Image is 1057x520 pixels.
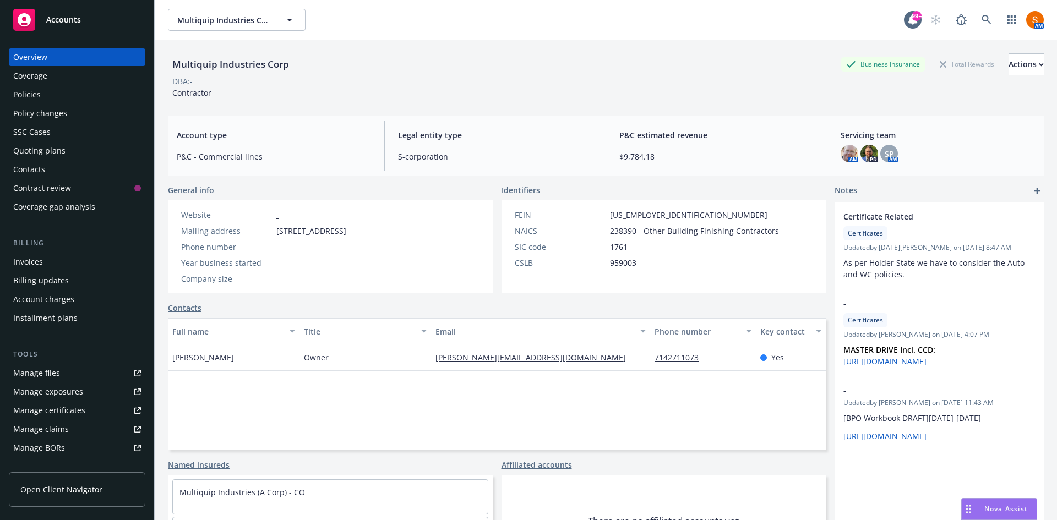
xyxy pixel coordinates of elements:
[276,225,346,237] span: [STREET_ADDRESS]
[20,484,102,495] span: Open Client Navigator
[13,253,43,271] div: Invoices
[299,318,431,344] button: Title
[276,210,279,220] a: -
[925,9,947,31] a: Start snowing
[168,459,230,470] a: Named insureds
[841,57,925,71] div: Business Insurance
[843,431,927,441] a: [URL][DOMAIN_NAME]
[13,272,69,289] div: Billing updates
[276,241,279,253] span: -
[515,257,606,269] div: CSLB
[962,499,976,519] div: Drag to move
[431,318,650,344] button: Email
[843,211,1006,222] span: Certificate Related
[13,67,47,85] div: Coverage
[760,326,809,337] div: Key contact
[655,352,707,363] a: 7142711073
[13,364,60,382] div: Manage files
[168,57,293,72] div: Multiquip Industries Corp
[435,326,634,337] div: Email
[9,86,145,103] a: Policies
[619,129,814,141] span: P&C estimated revenue
[168,318,299,344] button: Full name
[304,352,329,363] span: Owner
[9,238,145,249] div: Billing
[181,273,272,284] div: Company size
[9,349,145,360] div: Tools
[13,383,83,401] div: Manage exposures
[843,258,1027,280] span: As per Holder State we have to consider the Auto and WC policies.
[515,225,606,237] div: NAICS
[172,87,211,98] span: Contractor
[912,11,922,21] div: 99+
[502,459,572,470] a: Affiliated accounts
[771,352,784,363] span: Yes
[9,198,145,216] a: Coverage gap analysis
[13,291,74,308] div: Account charges
[181,225,272,237] div: Mailing address
[276,257,279,269] span: -
[1009,54,1044,75] div: Actions
[843,398,1035,408] span: Updated by [PERSON_NAME] on [DATE] 11:43 AM
[9,123,145,141] a: SSC Cases
[841,145,858,162] img: photo
[515,241,606,253] div: SIC code
[13,458,97,475] div: Summary of insurance
[934,57,1000,71] div: Total Rewards
[398,151,592,162] span: S-corporation
[177,151,371,162] span: P&C - Commercial lines
[172,75,193,87] div: DBA: -
[843,243,1035,253] span: Updated by [DATE][PERSON_NAME] on [DATE] 8:47 AM
[13,309,78,327] div: Installment plans
[1031,184,1044,198] a: add
[9,142,145,160] a: Quoting plans
[9,309,145,327] a: Installment plans
[976,9,998,31] a: Search
[13,420,69,438] div: Manage claims
[650,318,755,344] button: Phone number
[9,48,145,66] a: Overview
[276,273,279,284] span: -
[950,9,972,31] a: Report a Bug
[179,487,305,497] a: Multiquip Industries (A Corp) - CO
[1026,11,1044,29] img: photo
[9,67,145,85] a: Coverage
[181,241,272,253] div: Phone number
[9,179,145,197] a: Contract review
[13,198,95,216] div: Coverage gap analysis
[835,202,1044,289] div: Certificate RelatedCertificatesUpdatedby [DATE][PERSON_NAME] on [DATE] 8:47 AMAs per Holder State...
[843,412,1035,424] p: [BPO Workbook DRAFT][DATE]-[DATE]
[398,129,592,141] span: Legal entity type
[835,289,1044,376] div: -CertificatesUpdatedby [PERSON_NAME] on [DATE] 4:07 PMMASTER DRIVE Incl. CCD: [URL][DOMAIN_NAME]
[181,209,272,221] div: Website
[181,257,272,269] div: Year business started
[502,184,540,196] span: Identifiers
[9,4,145,35] a: Accounts
[1001,9,1023,31] a: Switch app
[13,86,41,103] div: Policies
[435,352,635,363] a: [PERSON_NAME][EMAIL_ADDRESS][DOMAIN_NAME]
[610,225,779,237] span: 238390 - Other Building Finishing Contractors
[835,184,857,198] span: Notes
[843,330,1035,340] span: Updated by [PERSON_NAME] on [DATE] 4:07 PM
[655,326,739,337] div: Phone number
[13,439,65,457] div: Manage BORs
[13,142,66,160] div: Quoting plans
[848,228,883,238] span: Certificates
[1009,53,1044,75] button: Actions
[841,129,1035,141] span: Servicing team
[9,383,145,401] a: Manage exposures
[13,123,51,141] div: SSC Cases
[9,439,145,457] a: Manage BORs
[610,241,628,253] span: 1761
[9,458,145,475] a: Summary of insurance
[13,402,85,419] div: Manage certificates
[9,364,145,382] a: Manage files
[619,151,814,162] span: $9,784.18
[835,376,1044,451] div: -Updatedby [PERSON_NAME] on [DATE] 11:43 AM[BPO Workbook DRAFT][DATE]-[DATE][URL][DOMAIN_NAME]
[13,161,45,178] div: Contacts
[9,291,145,308] a: Account charges
[177,14,273,26] span: Multiquip Industries Corp
[13,179,71,197] div: Contract review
